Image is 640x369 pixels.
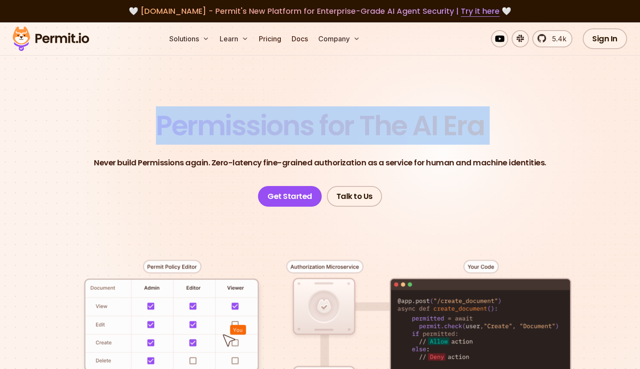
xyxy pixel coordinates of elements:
a: Try it here [461,6,500,17]
img: Permit logo [9,24,93,53]
button: Learn [216,30,252,47]
a: Talk to Us [327,186,382,207]
button: Solutions [166,30,213,47]
a: Pricing [255,30,285,47]
span: [DOMAIN_NAME] - Permit's New Platform for Enterprise-Grade AI Agent Security | [140,6,500,16]
span: Permissions for The AI Era [156,106,484,145]
div: 🤍 🤍 [21,5,619,17]
a: Docs [288,30,311,47]
a: Get Started [258,186,322,207]
span: 5.4k [547,34,566,44]
p: Never build Permissions again. Zero-latency fine-grained authorization as a service for human and... [94,157,546,169]
a: Sign In [583,28,627,49]
a: 5.4k [532,30,572,47]
button: Company [315,30,363,47]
